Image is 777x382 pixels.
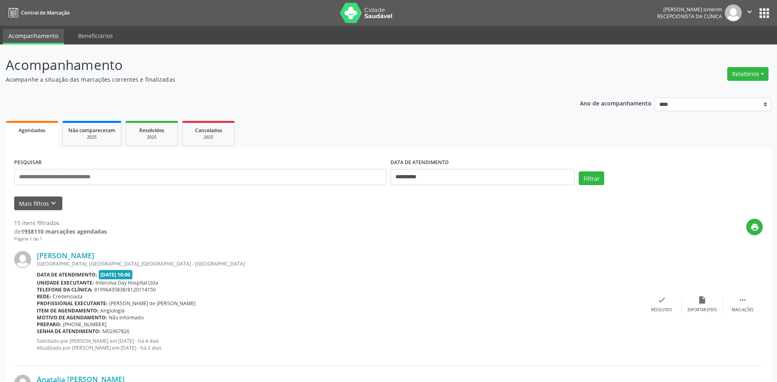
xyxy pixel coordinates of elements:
i: print [750,223,759,232]
span: Credenciada [53,293,83,300]
p: Ano de acompanhamento [580,98,652,108]
b: Profissional executante: [37,300,108,307]
div: 2025 [68,134,115,140]
label: DATA DE ATENDIMENTO [391,156,449,169]
i: check [657,295,666,304]
img: img [725,4,742,21]
a: Acompanhamento [3,29,64,44]
div: 15 itens filtrados [14,219,107,227]
button: Filtrar [579,171,604,185]
span: 81996435838/8120114150 [94,286,156,293]
i: insert_drive_file [698,295,707,304]
span: Não informado [109,314,144,321]
div: 2025 [188,134,229,140]
b: Senha de atendimento: [37,328,101,335]
span: Cancelados [195,127,222,134]
strong: 1938110 marcações agendadas [21,228,107,235]
span: Agendados [19,127,45,134]
i:  [738,295,747,304]
div: Mais ações [732,307,754,313]
p: Solicitado por [PERSON_NAME] em [DATE] - há 4 dias Atualizado por [PERSON_NAME] em [DATE] - há 2 ... [37,338,641,351]
div: Página 1 de 1 [14,236,107,243]
img: img [14,251,31,268]
a: [PERSON_NAME] [37,251,94,260]
div: [GEOGRAPHIC_DATA], [GEOGRAPHIC_DATA], [GEOGRAPHIC_DATA] - [GEOGRAPHIC_DATA] [37,260,641,267]
button: Relatórios [727,67,769,81]
b: Item de agendamento: [37,307,99,314]
button: Mais filtroskeyboard_arrow_down [14,196,62,211]
a: Beneficiários [72,29,119,43]
i:  [745,7,754,16]
button: print [746,219,763,235]
b: Rede: [37,293,51,300]
span: Angiologia [100,307,125,314]
span: Intensiva Day Hospital Ltda [96,279,158,286]
label: PESQUISAR [14,156,42,169]
div: Resolvido [651,307,672,313]
p: Acompanhamento [6,55,541,75]
i: keyboard_arrow_down [49,199,58,208]
b: Unidade executante: [37,279,94,286]
div: Exportar (PDF) [688,307,717,313]
b: Telefone da clínica: [37,286,93,293]
button:  [742,4,757,21]
span: [DATE] 10:00 [99,270,133,279]
span: [PHONE_NUMBER] [63,321,106,328]
b: Data de atendimento: [37,271,97,278]
span: Não compareceram [68,127,115,134]
div: 2025 [132,134,172,140]
b: Motivo de agendamento: [37,314,107,321]
b: Preparo: [37,321,62,328]
span: Recepcionista da clínica [657,13,722,20]
span: M02967826 [102,328,129,335]
span: [PERSON_NAME] de [PERSON_NAME] [109,300,195,307]
p: Acompanhe a situação das marcações correntes e finalizadas [6,75,541,84]
button: apps [757,6,771,20]
div: [PERSON_NAME] Ismerim [657,6,722,13]
span: Resolvidos [139,127,164,134]
a: Central de Marcação [6,6,70,19]
div: de [14,227,107,236]
span: Central de Marcação [21,9,70,16]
